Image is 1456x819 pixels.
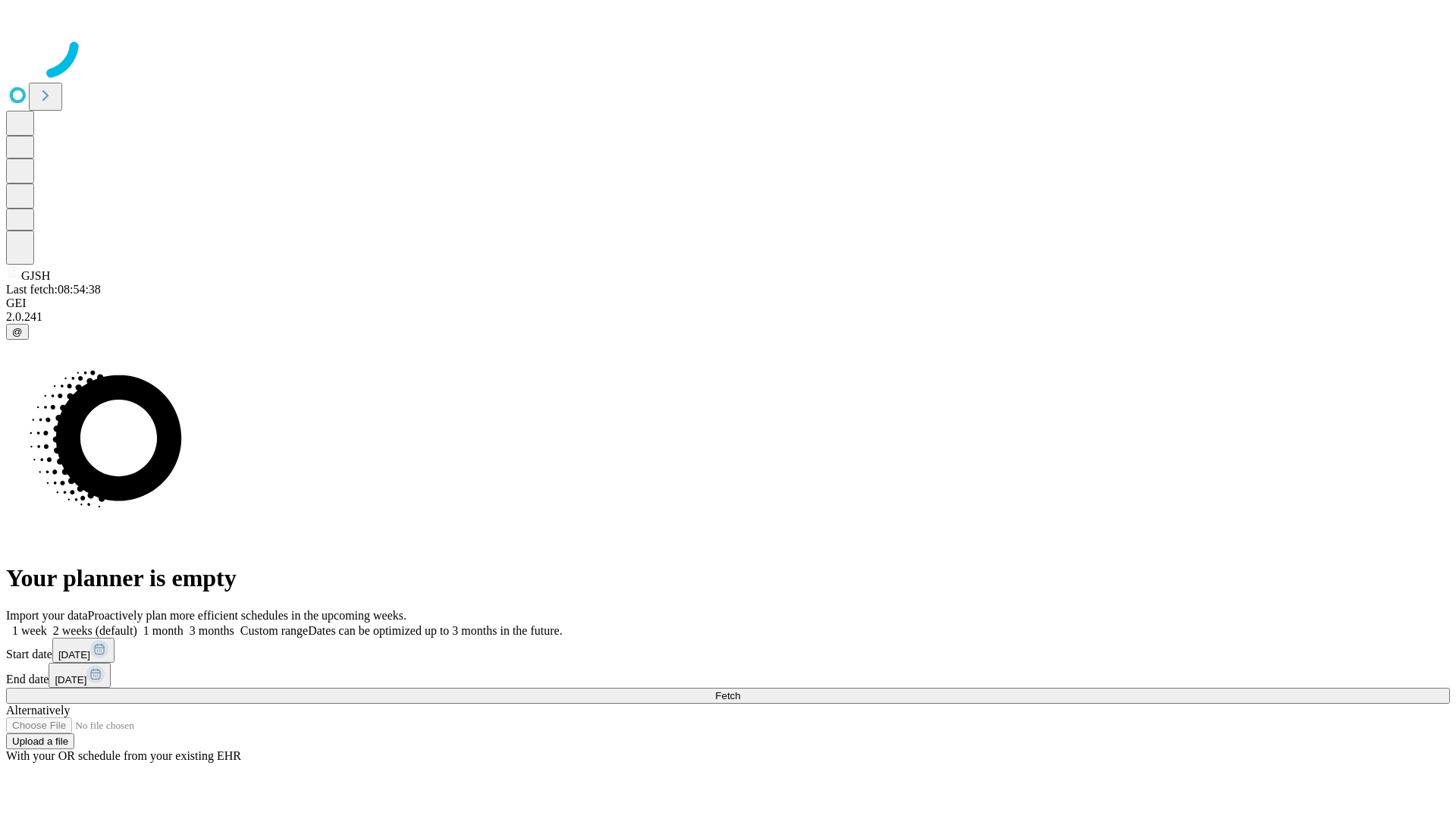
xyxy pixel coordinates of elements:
[52,638,115,663] button: [DATE]
[6,749,241,762] span: With your OR schedule from your existing EHR
[6,564,1450,592] h1: Your planner is empty
[6,638,1450,663] div: Start date
[6,704,70,717] span: Alternatively
[6,310,1450,324] div: 2.0.241
[6,324,29,340] button: @
[6,688,1450,704] button: Fetch
[715,690,740,701] span: Fetch
[55,674,86,686] span: [DATE]
[58,649,90,661] span: [DATE]
[49,663,111,688] button: [DATE]
[6,283,101,296] span: Last fetch: 08:54:38
[6,733,74,749] button: Upload a file
[143,624,184,637] span: 1 month
[21,269,50,282] span: GJSH
[6,609,88,622] span: Import your data
[12,624,47,637] span: 1 week
[240,624,308,637] span: Custom range
[12,326,23,337] span: @
[6,663,1450,688] div: End date
[308,624,562,637] span: Dates can be optimized up to 3 months in the future.
[53,624,137,637] span: 2 weeks (default)
[6,297,1450,310] div: GEI
[190,624,234,637] span: 3 months
[88,609,406,622] span: Proactively plan more efficient schedules in the upcoming weeks.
